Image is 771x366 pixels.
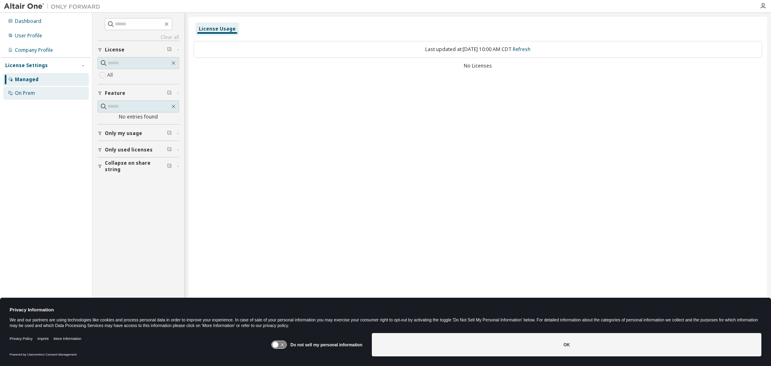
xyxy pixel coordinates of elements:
[98,34,179,41] a: Clear all
[167,47,172,53] span: Clear filter
[194,63,762,69] div: No Licenses
[167,147,172,153] span: Clear filter
[199,26,236,32] div: License Usage
[15,76,39,83] div: Managed
[15,33,42,39] div: User Profile
[105,90,125,96] span: Feature
[15,47,53,53] div: Company Profile
[15,18,41,25] div: Dashboard
[98,114,179,120] div: No entries found
[167,90,172,96] span: Clear filter
[98,157,179,175] button: Collapse on share string
[194,41,762,58] div: Last updated at: [DATE] 10:00 AM CDT
[167,130,172,137] span: Clear filter
[105,160,167,173] span: Collapse on share string
[98,141,179,159] button: Only used licenses
[98,84,179,102] button: Feature
[167,163,172,170] span: Clear filter
[15,90,35,96] div: On Prem
[105,147,153,153] span: Only used licenses
[98,41,179,59] button: License
[98,125,179,142] button: Only my usage
[5,62,48,69] div: License Settings
[4,2,104,10] img: Altair One
[107,70,114,80] label: All
[105,130,142,137] span: Only my usage
[105,47,124,53] span: License
[513,46,530,53] a: Refresh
